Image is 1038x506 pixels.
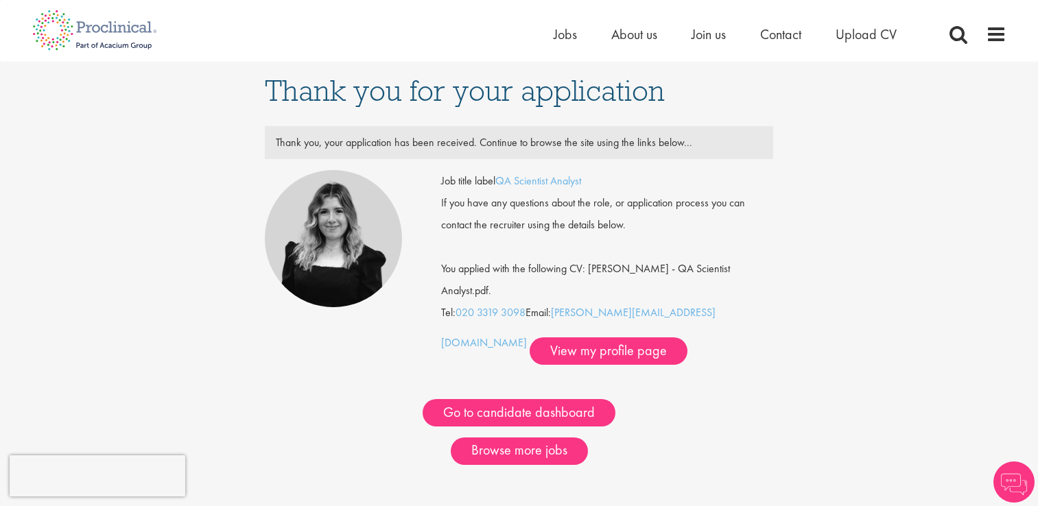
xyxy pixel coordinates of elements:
[266,132,773,154] div: Thank you, your application has been received. Continue to browse the site using the links below...
[441,305,716,350] a: [PERSON_NAME][EMAIL_ADDRESS][DOMAIN_NAME]
[431,192,783,236] div: If you have any questions about the role, or application process you can contact the recruiter us...
[423,399,615,426] a: Go to candidate dashboard
[530,337,687,365] a: View my profile page
[993,461,1035,503] img: Chatbot
[10,455,185,496] iframe: reCAPTCHA
[456,305,526,320] a: 020 3319 3098
[265,170,402,307] img: Molly Colclough
[760,25,801,43] a: Contact
[441,170,773,365] div: Tel: Email:
[431,170,783,192] div: Job title label
[611,25,657,43] a: About us
[836,25,897,43] a: Upload CV
[692,25,726,43] a: Join us
[431,236,783,302] div: You applied with the following CV: [PERSON_NAME] - QA Scientist Analyst.pdf.
[495,173,581,188] a: QA Scientist Analyst
[451,437,588,465] a: Browse more jobs
[554,25,577,43] a: Jobs
[265,72,665,109] span: Thank you for your application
